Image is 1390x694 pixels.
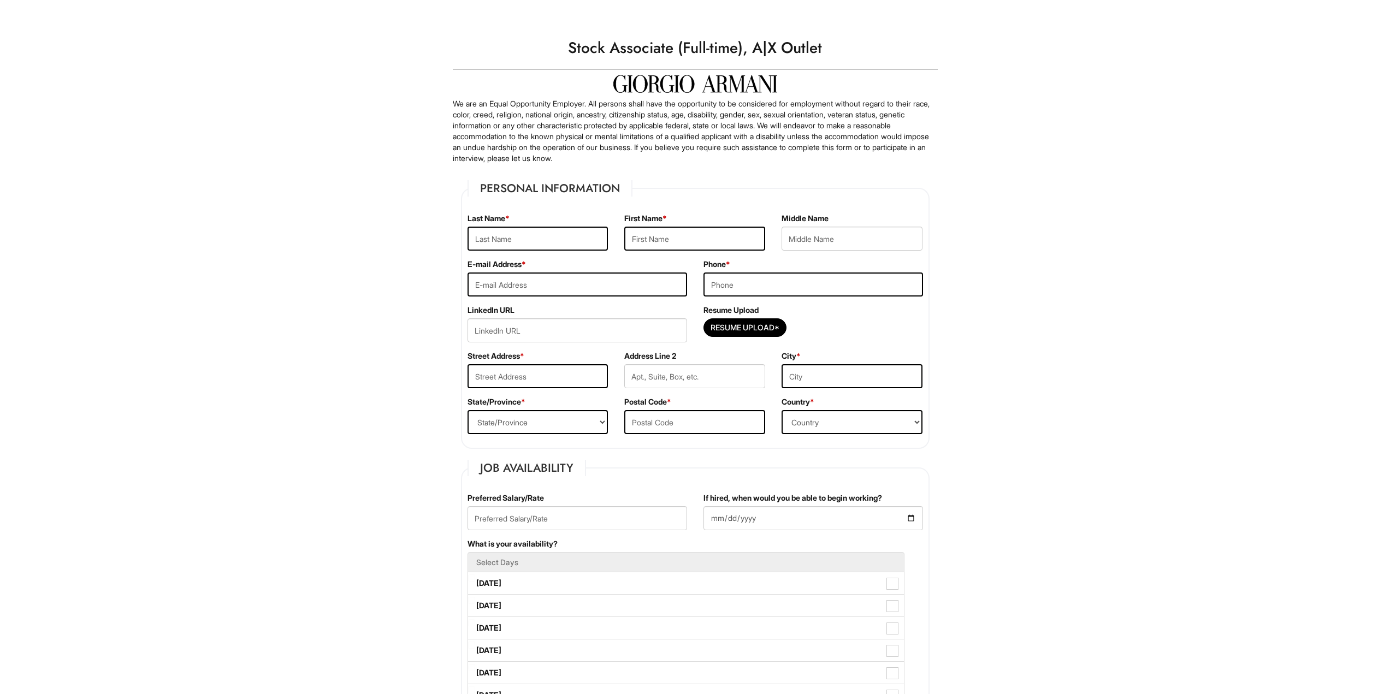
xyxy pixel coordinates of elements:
[782,227,922,251] input: Middle Name
[468,617,904,639] label: [DATE]
[453,98,938,164] p: We are an Equal Opportunity Employer. All persons shall have the opportunity to be considered for...
[468,213,510,224] label: Last Name
[624,227,765,251] input: First Name
[468,272,687,296] input: E-mail Address
[468,396,525,407] label: State/Province
[703,493,882,503] label: If hired, when would you be able to begin working?
[782,213,829,224] label: Middle Name
[468,595,904,616] label: [DATE]
[624,351,676,361] label: Address Line 2
[468,180,632,197] legend: Personal Information
[468,351,524,361] label: Street Address
[468,410,608,434] select: State/Province
[782,364,922,388] input: City
[468,538,558,549] label: What is your availability?
[468,662,904,684] label: [DATE]
[468,305,514,316] label: LinkedIn URL
[468,364,608,388] input: Street Address
[468,639,904,661] label: [DATE]
[468,506,687,530] input: Preferred Salary/Rate
[624,364,765,388] input: Apt., Suite, Box, etc.
[468,460,586,476] legend: Job Availability
[613,75,777,93] img: Giorgio Armani
[782,396,814,407] label: Country
[703,272,923,296] input: Phone
[468,227,608,251] input: Last Name
[624,396,671,407] label: Postal Code
[703,305,759,316] label: Resume Upload
[476,558,896,566] h5: Select Days
[703,318,786,337] button: Resume Upload*Resume Upload*
[468,493,544,503] label: Preferred Salary/Rate
[447,33,943,63] h1: Stock Associate (Full-time), A|X Outlet
[624,213,667,224] label: First Name
[624,410,765,434] input: Postal Code
[468,259,526,270] label: E-mail Address
[782,410,922,434] select: Country
[782,351,801,361] label: City
[703,259,730,270] label: Phone
[468,318,687,342] input: LinkedIn URL
[468,572,904,594] label: [DATE]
